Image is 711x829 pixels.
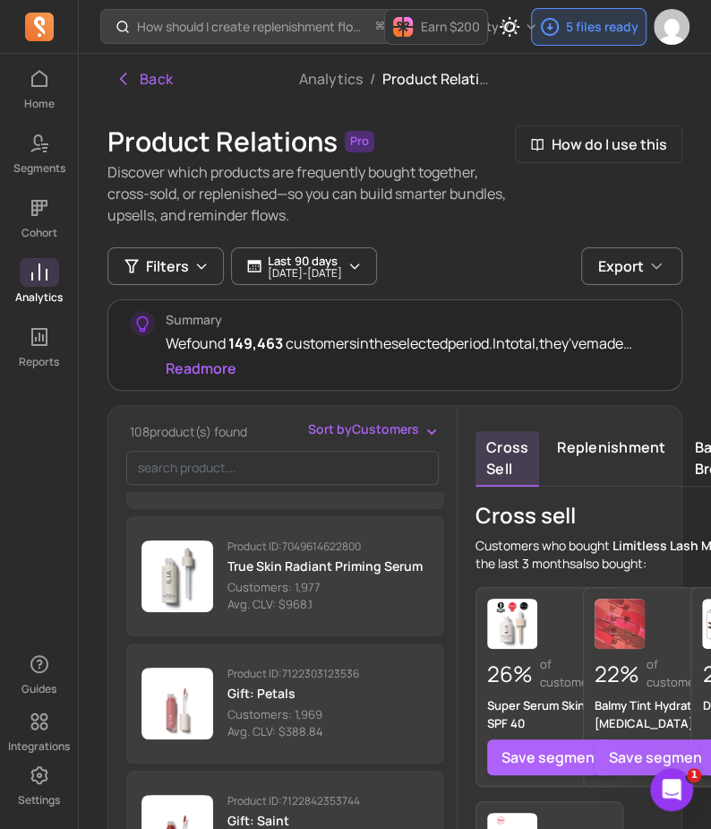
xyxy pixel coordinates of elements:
button: 5 files ready [531,8,647,46]
p: Settings [18,793,60,807]
a: Cross sell [475,431,539,487]
div: We found customers in the selected period. In total, they've made orders with items purchased acr... [166,332,660,354]
span: Export [598,255,644,277]
p: 26% [487,661,533,687]
button: How do I use this [515,125,682,163]
span: Pro [345,131,374,152]
p: Avg. CLV: $388.84 [227,723,359,741]
p: Analytics [15,290,63,305]
a: Replenishment [546,431,676,487]
button: Readmore [166,358,236,379]
p: Integrations [8,739,70,754]
kbd: ⌘ [375,16,385,39]
span: 1 [687,768,701,782]
p: Product ID: 7049614622800 [227,540,423,554]
button: How should I create replenishment flows?⌘+K [100,9,414,44]
button: Product ID:7122303123536Gift: PetalsCustomers: 1,969 Avg. CLV: $388.84 [126,643,444,764]
p: Customers: 1,977 [227,579,423,597]
button: Sort byCustomers [308,420,441,438]
button: Filters [107,247,224,285]
p: How should I create replenishment flows? [137,18,369,36]
p: 22% [595,661,639,687]
p: Gift: Petals [227,685,359,703]
button: Guides [20,646,59,700]
h1: Product Relations [107,125,338,158]
span: Sort by Customers [308,420,419,438]
iframe: Intercom live chat [650,768,693,811]
img: Product image [141,668,213,739]
p: Avg. CLV: $968.1 [227,596,423,614]
p: Guides [21,682,56,696]
button: Earn $200 [384,9,488,45]
button: Toggle dark mode [492,9,527,45]
span: / [363,69,382,89]
img: avatar [654,9,690,45]
img: Product image [141,540,213,612]
p: Last 90 days [268,254,342,268]
button: Product ID:7049614622800True Skin Radiant Priming SerumCustomers: 1,977 Avg. CLV: $968.1 [126,516,444,636]
span: 3 months [519,555,576,572]
img: Super Serum Skin Tint SPF 40 [487,599,537,649]
p: Home [24,97,55,111]
p: Discover which products are frequently bought together, cross-sold, or replenished—so you can bui... [107,161,515,226]
span: + [376,17,398,36]
p: Super Serum Skin Tint SPF 40 [487,696,612,732]
button: Back [107,61,181,97]
p: of customers [540,656,612,691]
span: 149,463 [226,333,286,353]
span: 108 product(s) found [130,423,247,440]
p: Segments [13,161,65,176]
p: Product ID: 7122303123536 [227,667,359,681]
p: Cohort [21,226,57,240]
p: [DATE] - [DATE] [268,268,342,279]
p: Summary [166,311,660,329]
input: search product [126,451,439,485]
button: Export [581,247,682,285]
button: Last 90 days[DATE]-[DATE] [231,247,377,285]
img: Balmy Tint Hydrating Lip Balm - Sample [595,599,645,649]
a: Save segment [487,739,612,775]
p: True Skin Radiant Priming Serum [227,557,423,575]
p: 5 files ready [566,18,638,36]
span: Filters [146,255,189,277]
p: Earn $200 [421,18,480,36]
p: Product ID: 7122842353744 [227,794,360,808]
p: Customers: 1,969 [227,706,359,724]
a: Analytics [299,69,363,89]
p: Reports [19,355,59,369]
span: Product Relations [382,69,504,89]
